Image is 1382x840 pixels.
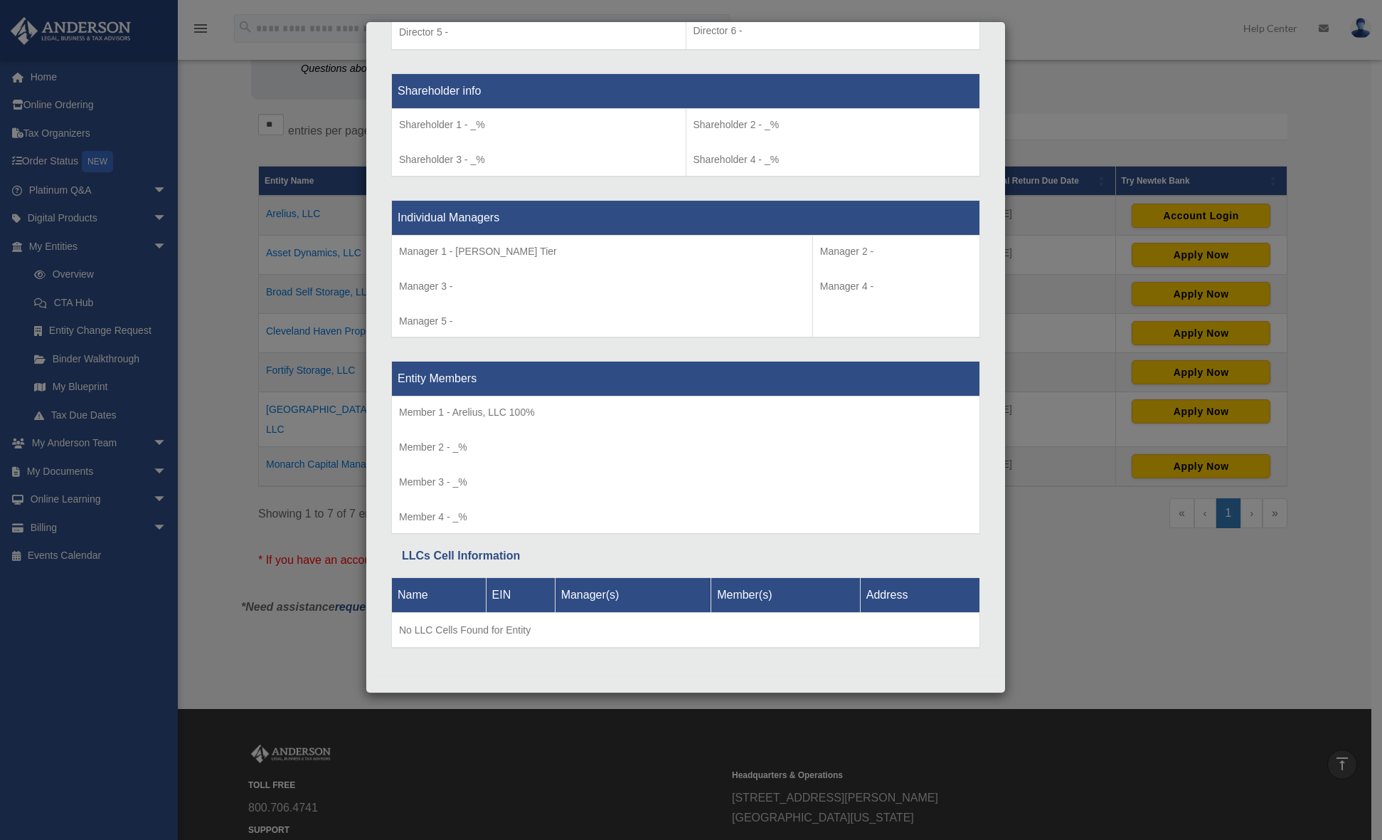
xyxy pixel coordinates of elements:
td: No LLC Cells Found for Entity [392,612,980,648]
p: Member 1 - Arelius, LLC 100% [399,404,972,421]
p: Manager 1 - [PERSON_NAME] Tier [399,243,805,261]
p: Shareholder 2 - _% [693,116,973,134]
p: Manager 3 - [399,278,805,295]
th: Individual Managers [392,200,980,235]
th: EIN [486,577,555,612]
p: Member 3 - _% [399,473,972,491]
p: Director 6 - [693,22,973,40]
th: Manager(s) [555,577,711,612]
p: Manager 5 - [399,313,805,330]
p: Manager 2 - [820,243,972,261]
p: Shareholder 1 - _% [399,116,679,134]
p: Member 4 - _% [399,508,972,526]
p: Shareholder 3 - _% [399,151,679,169]
th: Name [392,577,487,612]
div: LLCs Cell Information [402,546,969,566]
p: Shareholder 4 - _% [693,151,973,169]
th: Entity Members [392,362,980,397]
th: Member(s) [711,577,861,612]
p: Manager 4 - [820,278,972,295]
p: Member 2 - _% [399,439,972,456]
th: Address [860,577,979,612]
th: Shareholder info [392,74,980,109]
